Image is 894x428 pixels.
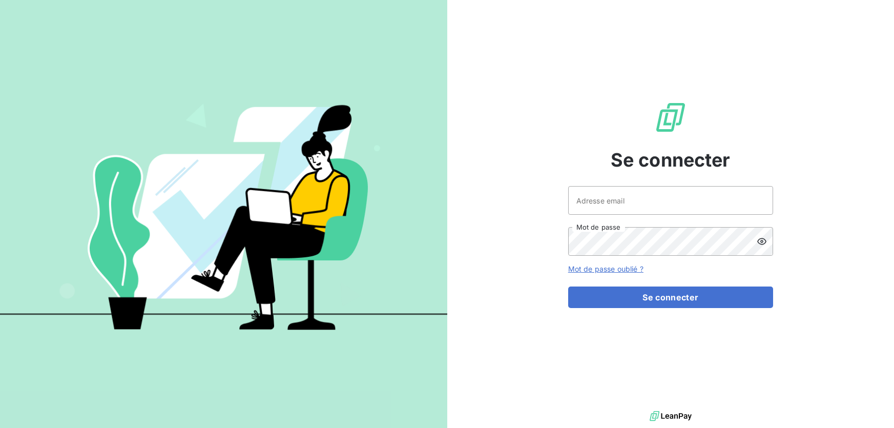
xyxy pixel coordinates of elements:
[568,186,773,215] input: placeholder
[650,409,692,424] img: logo
[654,101,687,134] img: Logo LeanPay
[611,146,731,174] span: Se connecter
[568,287,773,308] button: Se connecter
[568,264,643,273] a: Mot de passe oublié ?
